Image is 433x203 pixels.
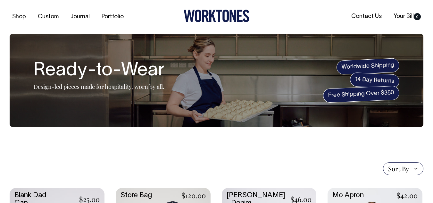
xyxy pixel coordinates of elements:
[350,72,400,89] span: 14 Day Returns
[99,12,126,22] a: Portfolio
[388,165,409,173] span: Sort By
[323,86,400,103] span: Free Shipping Over $350
[35,12,61,22] a: Custom
[391,11,423,22] a: Your Bill0
[68,12,92,22] a: Journal
[414,13,421,20] span: 0
[349,11,384,22] a: Contact Us
[34,83,164,90] p: Design-led pieces made for hospitality, worn by all.
[336,58,400,75] span: Worldwide Shipping
[10,12,29,22] a: Shop
[34,61,164,81] h1: Ready-to-Wear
